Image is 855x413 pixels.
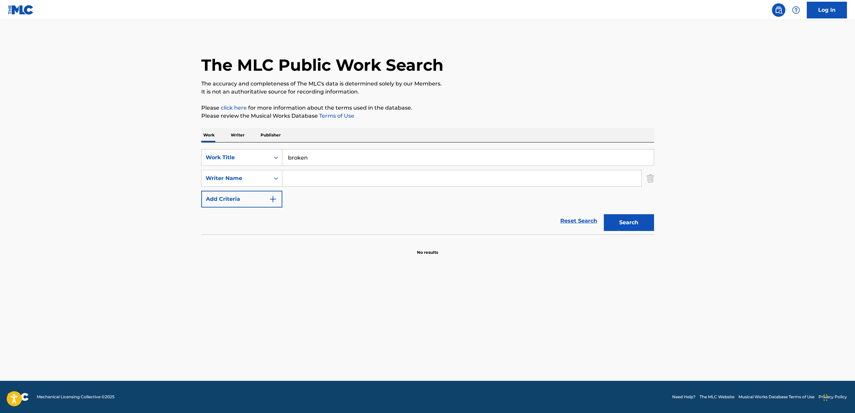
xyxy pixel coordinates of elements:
p: Writer [229,128,246,142]
button: Search [604,214,654,231]
h1: The MLC Public Work Search [201,55,443,75]
div: Writer Name [206,174,266,182]
p: Please review the Musical Works Database [201,112,654,120]
p: No results [417,241,438,255]
a: Need Help? [672,394,696,400]
a: Privacy Policy [818,394,847,400]
form: Search Form [201,149,654,234]
a: Log In [807,2,847,18]
div: Work Title [206,154,266,162]
a: Public Search [772,3,785,17]
a: Reset Search [557,214,600,228]
p: It is not an authoritative source for recording information. [201,88,654,96]
img: 9d2ae6d4665cec9f34b9.svg [269,195,277,203]
div: Help [789,3,803,17]
div: Drag [824,388,828,408]
a: Musical Works Database Terms of Use [738,394,814,400]
p: Publisher [259,128,283,142]
p: Please for more information about the terms used in the database. [201,104,654,112]
img: Delete Criterion [647,170,654,187]
iframe: Chat Widget [822,381,855,413]
p: Work [201,128,217,142]
button: Add Criteria [201,191,282,208]
a: The MLC Website [700,394,734,400]
img: help [792,6,800,14]
img: MLC Logo [8,5,34,15]
p: The accuracy and completeness of The MLC's data is determined solely by our Members. [201,80,654,88]
img: logo [8,393,29,401]
img: search [775,6,783,14]
span: Mechanical Licensing Collective © 2025 [37,394,115,400]
a: Terms of Use [318,113,354,119]
a: click here [221,105,247,111]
